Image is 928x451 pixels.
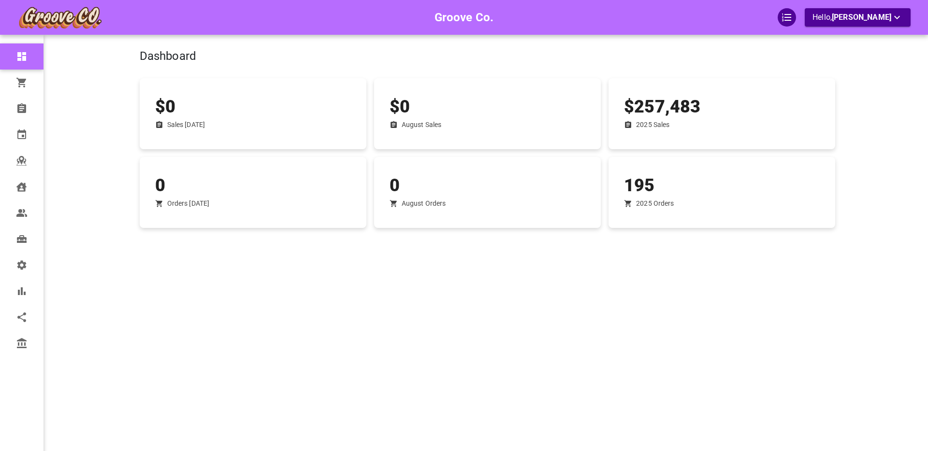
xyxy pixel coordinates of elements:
span: 0 [155,175,165,196]
h6: Groove Co. [435,8,494,27]
p: Sales Today [167,120,205,130]
p: Orders Today [167,198,210,209]
p: 2025 Sales [636,120,669,130]
div: QuickStart Guide [778,8,796,27]
span: $257,483 [624,97,700,117]
p: Hello, [812,12,903,24]
img: company-logo [17,5,102,29]
span: 195 [624,175,654,196]
span: $0 [155,97,175,117]
p: 2025 Orders [636,198,674,209]
button: Hello,[PERSON_NAME] [805,8,911,27]
span: 0 [390,175,400,196]
span: $0 [390,97,410,117]
span: [PERSON_NAME] [832,13,891,22]
p: August Sales [402,120,442,130]
h4: Dashboard [140,49,713,64]
p: August Orders [402,198,446,209]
